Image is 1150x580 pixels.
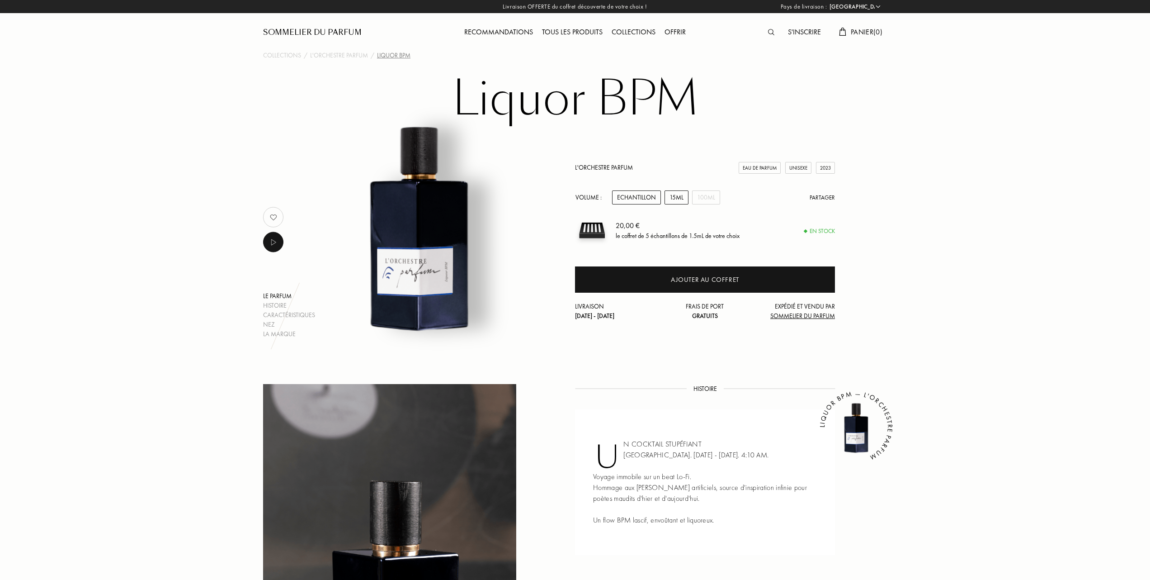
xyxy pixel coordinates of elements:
div: Unisexe [785,162,811,174]
img: Liquor BPM [829,400,883,455]
div: Histoire [263,301,315,310]
span: [DATE] - [DATE] [575,312,614,320]
div: Collections [607,27,660,38]
div: Caractéristiques [263,310,315,320]
div: Le parfum [263,291,315,301]
div: / [304,51,307,60]
div: le coffret de 5 échantillons de 1.5mL de votre choix [616,231,740,241]
img: Liquor BPM L'Orchestre Parfum [307,115,531,339]
div: UN COCKTAIL STUPÉFIANT [GEOGRAPHIC_DATA]. [DATE] - [DATE]. 4:10 AM. Voyage immobile sur un beat L... [575,409,835,555]
div: 2023 [816,162,835,174]
span: Panier ( 0 ) [851,27,882,37]
div: 15mL [665,190,688,204]
div: Frais de port [662,302,749,321]
div: S'inscrire [783,27,825,38]
img: music_play.png [268,237,279,248]
div: Nez [263,320,315,329]
span: Gratuits [692,312,718,320]
div: Echantillon [612,190,661,204]
div: Tous les produits [537,27,607,38]
a: Sommelier du Parfum [263,27,362,38]
a: Collections [607,27,660,37]
div: Livraison [575,302,662,321]
div: La marque [263,329,315,339]
span: Sommelier du Parfum [770,312,835,320]
div: Expédié et vendu par [748,302,835,321]
div: En stock [804,227,835,236]
a: Tous les produits [537,27,607,37]
a: Offrir [660,27,690,37]
h1: Liquor BPM [349,74,801,124]
div: Volume : [575,190,607,204]
a: Recommandations [460,27,537,37]
a: L'Orchestre Parfum [575,163,633,171]
div: Ajouter au coffret [671,275,739,285]
img: arrow_w.png [875,3,881,10]
div: / [371,51,374,60]
img: sample box [575,214,609,247]
div: Partager [810,193,835,202]
div: Offrir [660,27,690,38]
a: S'inscrire [783,27,825,37]
span: Pays de livraison : [781,2,827,11]
div: Liquor BPM [377,51,410,60]
div: Eau de Parfum [739,162,781,174]
div: 100mL [692,190,720,204]
div: Recommandations [460,27,537,38]
img: search_icn.svg [768,29,774,35]
a: L'Orchestre Parfum [310,51,368,60]
img: no_like_p.png [264,208,283,226]
a: Collections [263,51,301,60]
div: 20,00 € [616,220,740,231]
img: cart.svg [839,28,846,36]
